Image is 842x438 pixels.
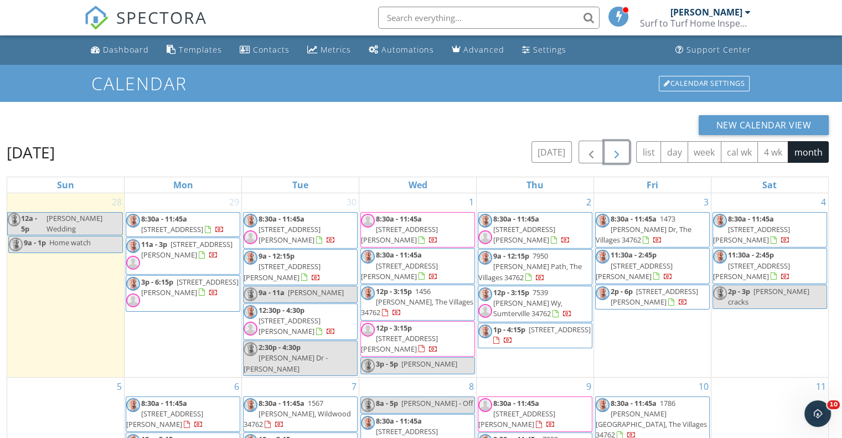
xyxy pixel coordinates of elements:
span: 8:30a - 11:45a [259,214,304,224]
a: Go to September 29, 2025 [227,193,241,211]
div: Templates [179,44,222,55]
a: 8:30a - 11:45a [STREET_ADDRESS][PERSON_NAME] [360,212,475,248]
div: [PERSON_NAME] [670,7,742,18]
span: [PERSON_NAME] cracks [728,286,809,307]
span: 7950 [PERSON_NAME] Path, The Villages 34762 [478,251,582,282]
span: 1456 [PERSON_NAME], The Villages 34762 [361,286,473,317]
a: 8:30a - 11:45a [STREET_ADDRESS][PERSON_NAME] [493,214,570,245]
span: 7539 [PERSON_NAME] Wy, Sumterville 34762 [493,287,562,318]
a: Friday [644,177,660,193]
a: 12p - 3:15p [STREET_ADDRESS][PERSON_NAME] [360,321,475,357]
div: Dashboard [103,44,149,55]
img: tom_stevens_profile_pic.jpg [9,238,23,251]
img: tom_stevens_profile_pic.jpg [126,214,140,228]
span: 11:30a - 2:45p [611,250,657,260]
span: [PERSON_NAME] [401,359,457,369]
a: Go to October 4, 2025 [819,193,828,211]
span: 11a - 3p [141,239,167,249]
a: 11a - 3p [STREET_ADDRESS][PERSON_NAME] [126,238,240,274]
img: tom_stevens_profile_pic.jpg [361,250,375,264]
span: 9a - 12:15p [259,251,295,261]
a: Go to October 3, 2025 [701,193,711,211]
a: 8:30a - 11:45a [STREET_ADDRESS] [141,214,224,234]
img: default-user-f0147aede5fd5fa78ca7ade42f37bd4542148d508eef1c3d3ea960f66861d68b.jpg [478,230,492,244]
a: Thursday [524,177,546,193]
img: default-user-f0147aede5fd5fa78ca7ade42f37bd4542148d508eef1c3d3ea960f66861d68b.jpg [244,230,257,244]
span: 8:30a - 11:45a [259,398,304,408]
span: 8:30a - 11:45a [141,398,187,408]
img: default-user-f0147aede5fd5fa78ca7ade42f37bd4542148d508eef1c3d3ea960f66861d68b.jpg [478,398,492,412]
a: 12p - 3:15p 1456 [PERSON_NAME], The Villages 34762 [361,286,473,317]
a: Calendar Settings [658,75,751,92]
a: Go to October 8, 2025 [467,378,476,395]
span: [STREET_ADDRESS][PERSON_NAME] [126,409,203,429]
a: Templates [162,40,226,60]
a: 8:30a - 11:45a [STREET_ADDRESS] [126,212,240,237]
a: 12:30p - 4:30p [STREET_ADDRESS][PERSON_NAME] [243,303,358,340]
span: 8a - 5p [376,398,398,408]
td: Go to September 29, 2025 [125,193,242,377]
span: 8:30a - 11:45a [611,398,657,408]
td: Go to October 4, 2025 [711,193,828,377]
img: tom_stevens_profile_pic.jpg [361,416,375,430]
div: Advanced [463,44,504,55]
a: 2p - 6p [STREET_ADDRESS][PERSON_NAME] [595,285,710,310]
span: Home watch [49,238,91,248]
a: 12p - 3:15p 7539 [PERSON_NAME] Wy, Sumterville 34762 [478,286,592,322]
span: 12p - 3:15p [376,286,412,296]
a: Settings [518,40,571,60]
span: [STREET_ADDRESS][PERSON_NAME] [713,261,790,281]
a: Go to October 9, 2025 [584,378,593,395]
img: tom_stevens_profile_pic.jpg [244,214,257,228]
span: [STREET_ADDRESS][PERSON_NAME] [141,277,239,297]
span: 12p - 3:15p [376,323,412,333]
a: Go to September 28, 2025 [110,193,124,211]
div: Support Center [686,44,751,55]
a: Advanced [447,40,509,60]
a: 8:30a - 11:45a [STREET_ADDRESS][PERSON_NAME] [243,212,358,249]
img: tom_stevens_profile_pic.jpg [596,398,609,412]
span: [STREET_ADDRESS][PERSON_NAME] [141,239,233,260]
td: Go to September 28, 2025 [7,193,125,377]
a: 3p - 6:15p [STREET_ADDRESS][PERSON_NAME] [126,275,240,312]
a: Automations (Basic) [364,40,438,60]
img: tom_stevens_profile_pic.jpg [596,286,609,300]
span: 8:30a - 11:45a [376,250,422,260]
a: Dashboard [86,40,153,60]
a: Go to September 30, 2025 [344,193,359,211]
button: cal wk [721,141,758,163]
button: 4 wk [757,141,788,163]
a: Go to October 11, 2025 [814,378,828,395]
a: 8:30a - 11:45a [STREET_ADDRESS][PERSON_NAME] [361,214,438,245]
span: [PERSON_NAME] - Off [401,398,473,408]
span: [STREET_ADDRESS][PERSON_NAME] [478,409,555,429]
img: default-user-f0147aede5fd5fa78ca7ade42f37bd4542148d508eef1c3d3ea960f66861d68b.jpg [126,293,140,307]
iframe: Intercom live chat [804,400,831,427]
span: 8:30a - 11:45a [728,214,774,224]
img: tom_stevens_profile_pic.jpg [126,398,140,412]
span: [STREET_ADDRESS][PERSON_NAME] [244,261,321,282]
span: 9a - 1p [24,238,46,248]
a: 8:30a - 11:45a [STREET_ADDRESS][PERSON_NAME] [126,398,203,429]
a: 11:30a - 2:45p [STREET_ADDRESS][PERSON_NAME] [595,248,710,284]
button: Previous month [578,141,605,163]
span: 8:30a - 11:45a [611,214,657,224]
a: 8:30a - 11:45a 1567 [PERSON_NAME], Wildwood 34762 [243,396,358,432]
a: 11:30a - 2:45p [STREET_ADDRESS][PERSON_NAME] [712,248,827,284]
span: [STREET_ADDRESS][PERSON_NAME] [596,261,673,281]
a: 8:30a - 11:45a [STREET_ADDRESS][PERSON_NAME] [360,248,475,284]
td: Go to October 1, 2025 [359,193,477,377]
span: [STREET_ADDRESS][PERSON_NAME] [259,316,321,336]
img: tom_stevens_profile_pic.jpg [244,342,257,356]
button: Next month [604,141,630,163]
td: Go to September 30, 2025 [242,193,359,377]
img: default-user-f0147aede5fd5fa78ca7ade42f37bd4542148d508eef1c3d3ea960f66861d68b.jpg [126,256,140,270]
span: [PERSON_NAME] Dr - [PERSON_NAME] [244,353,328,373]
img: tom_stevens_profile_pic.jpg [478,324,492,338]
span: [STREET_ADDRESS][PERSON_NAME] [713,224,790,245]
td: Go to October 3, 2025 [593,193,711,377]
a: Go to October 10, 2025 [696,378,711,395]
span: 9a - 11a [259,287,285,297]
img: tom_stevens_profile_pic.jpg [596,250,609,264]
span: 8:30a - 11:45a [493,398,539,408]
